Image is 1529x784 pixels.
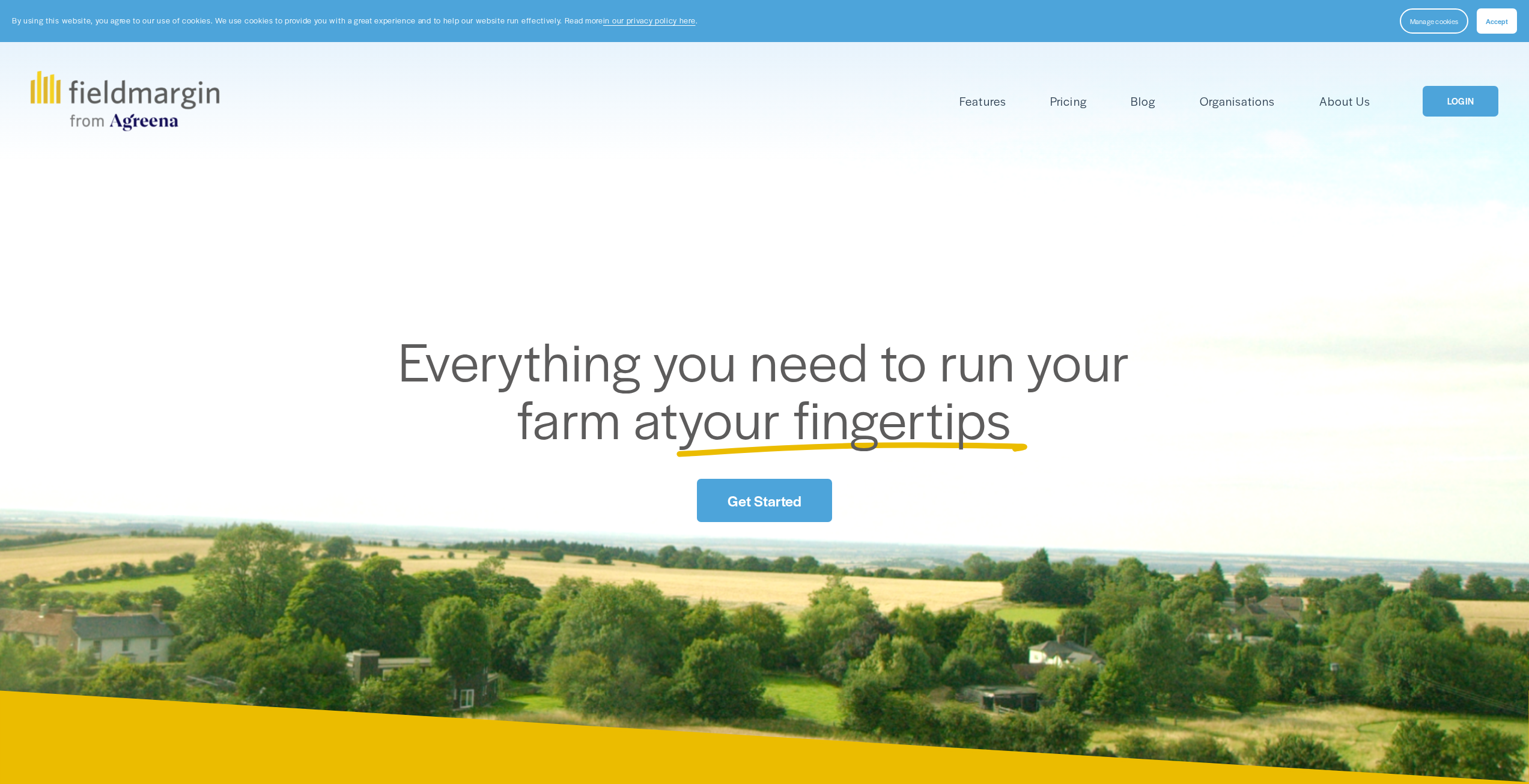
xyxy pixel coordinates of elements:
[1477,8,1517,34] button: Accept
[1319,91,1370,111] a: About Us
[12,15,698,26] p: By using this website, you agree to our use of cookies. We use cookies to provide you with a grea...
[1410,16,1458,26] span: Manage cookies
[678,380,1012,455] span: your fingertips
[959,93,1006,110] span: Features
[1400,8,1468,34] button: Manage cookies
[1486,16,1508,26] span: Accept
[603,15,696,26] a: in our privacy policy here
[1200,91,1275,111] a: Organisations
[1423,86,1498,117] a: LOGIN
[959,91,1006,111] a: folder dropdown
[697,479,831,521] a: Get Started
[31,71,219,131] img: fieldmargin.com
[1131,91,1155,111] a: Blog
[1050,91,1086,111] a: Pricing
[398,322,1143,455] span: Everything you need to run your farm at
